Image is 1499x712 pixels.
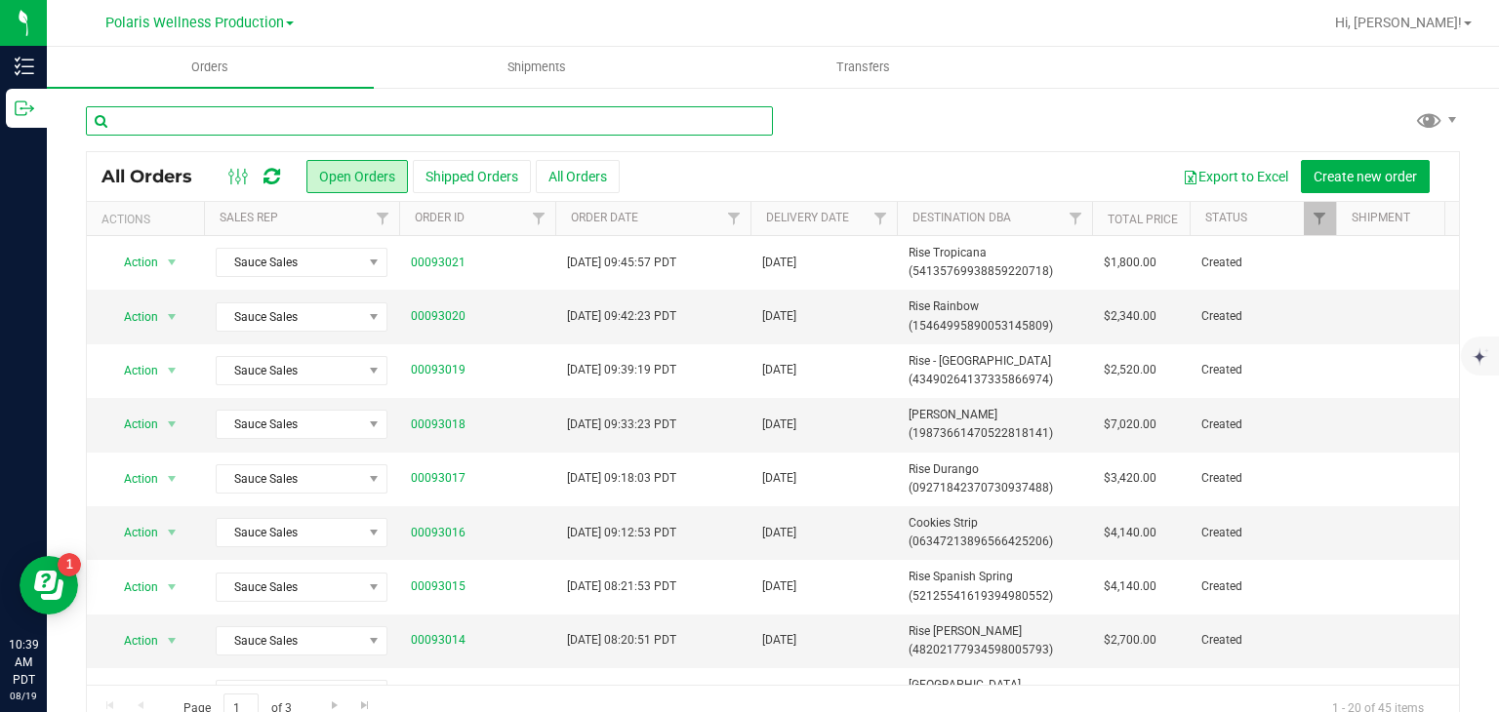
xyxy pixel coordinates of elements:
[411,361,466,379] a: 00093019
[1201,254,1324,272] span: Created
[415,211,465,224] a: Order ID
[160,681,184,708] span: select
[217,357,362,384] span: Sauce Sales
[909,352,1080,389] span: Rise - [GEOGRAPHIC_DATA] (43490264137335866974)
[1104,307,1156,326] span: $2,340.00
[106,249,159,276] span: Action
[909,244,1080,281] span: Rise Tropicana (54135769938859220718)
[1104,469,1156,488] span: $3,420.00
[909,406,1080,443] span: [PERSON_NAME] (19873661470522818141)
[160,574,184,601] span: select
[762,577,796,596] span: [DATE]
[20,556,78,614] iframe: Resource center
[101,166,212,187] span: All Orders
[47,47,374,88] a: Orders
[217,574,362,601] span: Sauce Sales
[217,681,362,708] span: Sauce Sales
[411,631,466,650] a: 00093014
[523,202,555,235] a: Filter
[217,303,362,331] span: Sauce Sales
[1108,213,1178,226] a: Total Price
[762,469,796,488] span: [DATE]
[567,415,676,434] span: [DATE] 09:33:23 PDT
[160,411,184,438] span: select
[306,160,408,193] button: Open Orders
[411,254,466,272] a: 00093021
[701,47,1028,88] a: Transfers
[912,211,1011,224] a: Destination DBA
[9,689,38,703] p: 08/19
[718,202,750,235] a: Filter
[374,47,701,88] a: Shipments
[106,627,159,654] span: Action
[762,415,796,434] span: [DATE]
[762,631,796,650] span: [DATE]
[762,361,796,379] span: [DATE]
[766,211,849,224] a: Delivery Date
[411,415,466,434] a: 00093018
[481,59,592,76] span: Shipments
[106,357,159,384] span: Action
[160,303,184,331] span: select
[160,249,184,276] span: select
[1304,202,1336,235] a: Filter
[58,553,81,576] iframe: Resource center unread badge
[1104,361,1156,379] span: $2,520.00
[567,361,676,379] span: [DATE] 09:39:19 PDT
[1201,361,1324,379] span: Created
[217,627,362,654] span: Sauce Sales
[1314,169,1417,184] span: Create new order
[909,568,1080,605] span: Rise Spanish Spring (52125541619394980552)
[1205,211,1247,224] a: Status
[536,160,620,193] button: All Orders
[909,460,1080,497] span: Rise Durango (09271842370730937488)
[1104,415,1156,434] span: $7,020.00
[15,57,34,76] inline-svg: Inventory
[413,160,531,193] button: Shipped Orders
[865,202,897,235] a: Filter
[160,627,184,654] span: select
[1060,202,1092,235] a: Filter
[1201,469,1324,488] span: Created
[165,59,255,76] span: Orders
[106,574,159,601] span: Action
[909,622,1080,659] span: Rise [PERSON_NAME] (48202177934598005793)
[571,211,638,224] a: Order Date
[1104,631,1156,650] span: $2,700.00
[106,411,159,438] span: Action
[106,465,159,493] span: Action
[1201,415,1324,434] span: Created
[217,411,362,438] span: Sauce Sales
[1104,524,1156,542] span: $4,140.00
[217,519,362,546] span: Sauce Sales
[1201,307,1324,326] span: Created
[411,469,466,488] a: 00093017
[106,681,159,708] span: Action
[367,202,399,235] a: Filter
[9,636,38,689] p: 10:39 AM PDT
[1104,577,1156,596] span: $4,140.00
[762,254,796,272] span: [DATE]
[86,106,773,136] input: Search Order ID, Destination, Customer PO...
[106,303,159,331] span: Action
[105,15,284,31] span: Polaris Wellness Production
[217,465,362,493] span: Sauce Sales
[810,59,916,76] span: Transfers
[160,519,184,546] span: select
[160,357,184,384] span: select
[909,297,1080,335] span: Rise Rainbow (15464995890053145809)
[411,307,466,326] a: 00093020
[160,465,184,493] span: select
[1170,160,1301,193] button: Export to Excel
[1201,631,1324,650] span: Created
[909,514,1080,551] span: Cookies Strip (06347213896566425206)
[1335,15,1462,30] span: Hi, [PERSON_NAME]!
[1301,160,1430,193] button: Create new order
[411,524,466,542] a: 00093016
[567,469,676,488] span: [DATE] 09:18:03 PDT
[762,307,796,326] span: [DATE]
[15,99,34,118] inline-svg: Outbound
[1201,577,1324,596] span: Created
[567,307,676,326] span: [DATE] 09:42:23 PDT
